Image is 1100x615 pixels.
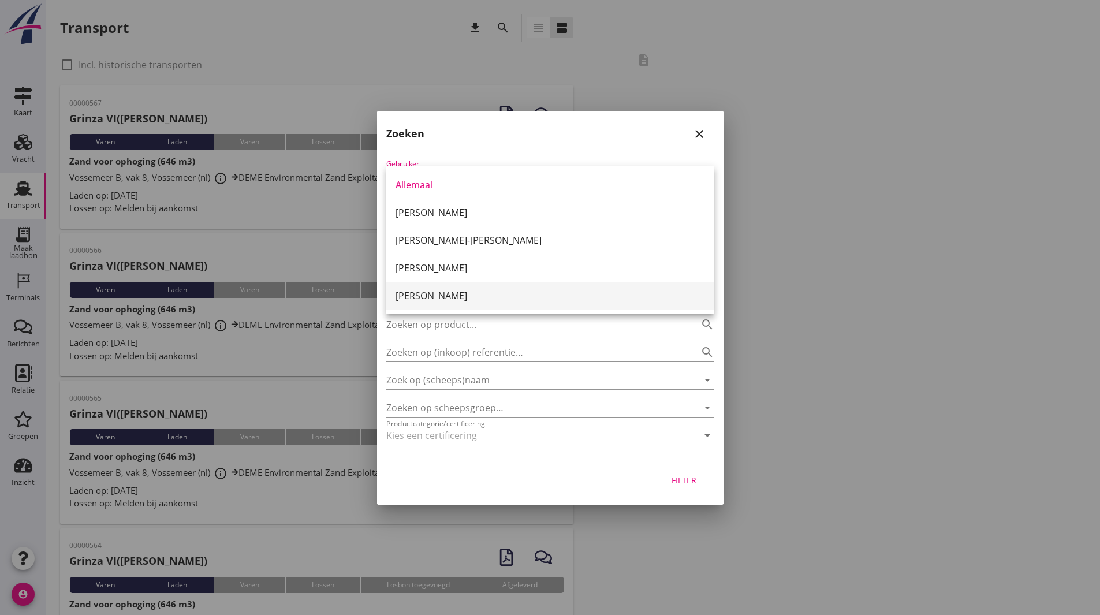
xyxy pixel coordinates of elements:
button: Filter [659,470,710,491]
input: Zoeken op product... [386,315,682,334]
h2: Zoeken [386,126,424,141]
i: arrow_drop_down [700,428,714,442]
i: search [700,345,714,359]
div: Allemaal [396,178,705,192]
input: Zoeken op (inkoop) referentie… [386,343,682,361]
div: [PERSON_NAME] [396,261,705,275]
div: [PERSON_NAME]-[PERSON_NAME] [396,233,705,247]
i: search [700,318,714,331]
div: [PERSON_NAME] [396,289,705,303]
i: arrow_drop_down [700,373,714,387]
div: [PERSON_NAME] [396,206,705,219]
input: Zoek op (scheeps)naam [386,371,682,389]
div: Filter [668,474,700,486]
i: arrow_drop_down [700,401,714,415]
i: close [692,127,706,141]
